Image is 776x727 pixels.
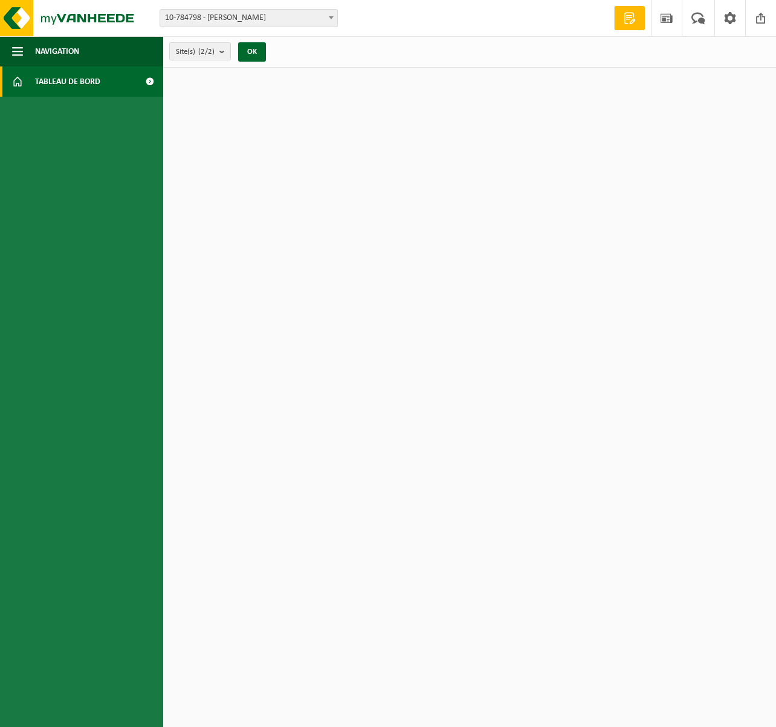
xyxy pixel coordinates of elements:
span: Site(s) [176,43,215,61]
button: OK [238,42,266,62]
button: Site(s)(2/2) [169,42,231,60]
span: 10-784798 - TRAITEUR GERALDINE - JAMBES [160,9,338,27]
count: (2/2) [198,48,215,56]
span: Navigation [35,36,79,66]
span: 10-784798 - TRAITEUR GERALDINE - JAMBES [160,10,337,27]
span: Tableau de bord [35,66,100,97]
